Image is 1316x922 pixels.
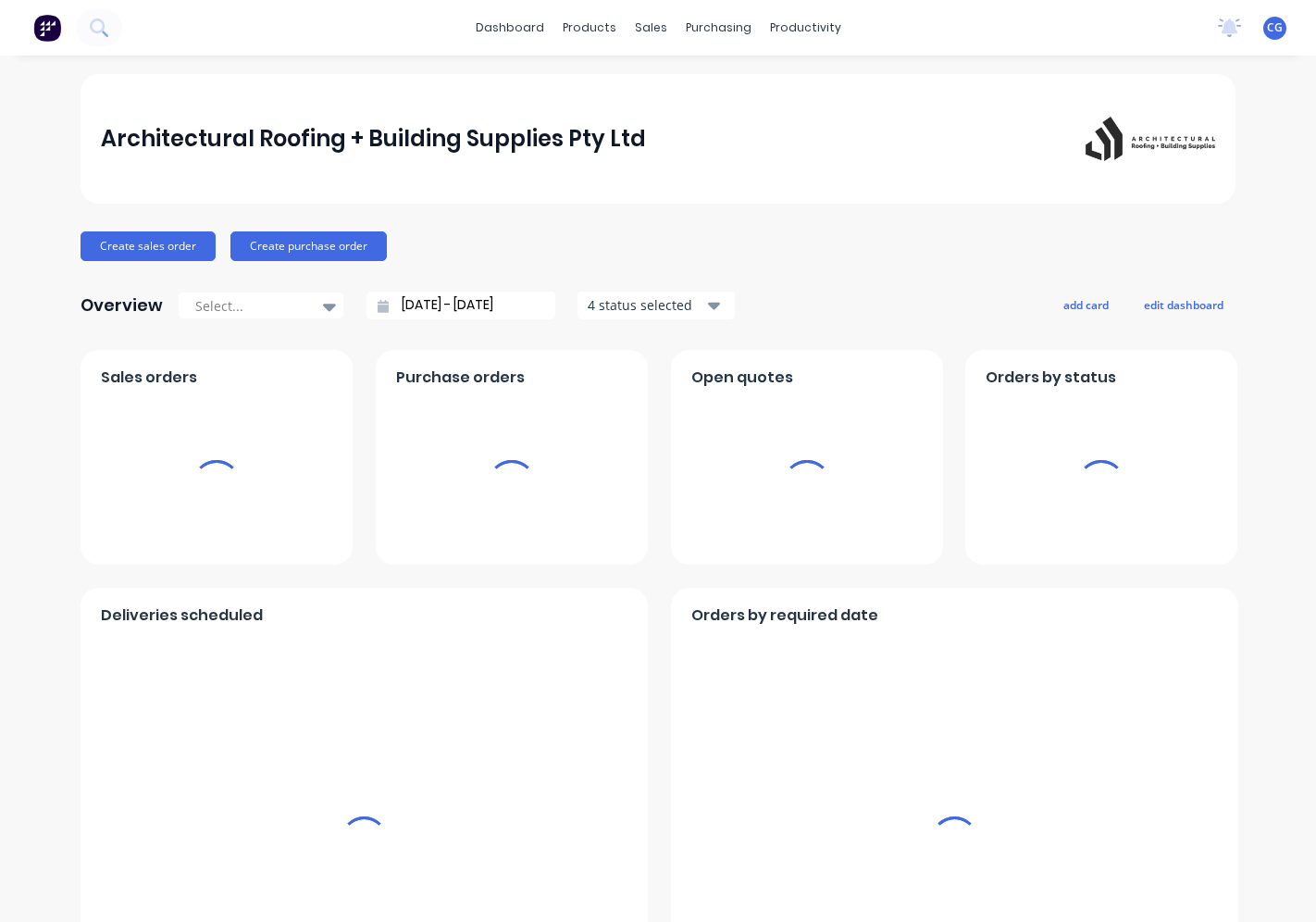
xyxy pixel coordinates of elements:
div: 4 status selected [588,295,704,315]
button: 4 status selected [577,292,735,319]
div: productivity [761,14,850,42]
img: Architectural Roofing + Building Supplies Pty Ltd [1086,117,1215,162]
button: Create purchase order [230,231,387,261]
div: sales [626,14,677,42]
div: products [553,14,626,42]
span: Sales orders [101,367,197,389]
span: Purchase orders [396,367,525,389]
img: Factory [33,14,61,42]
div: Overview [81,287,163,324]
span: Orders by required date [691,604,878,627]
button: add card [1051,293,1121,317]
a: dashboard [466,14,553,42]
span: CG [1267,19,1283,36]
div: purchasing [677,14,761,42]
button: Create sales order [81,231,216,261]
span: Open quotes [691,367,793,389]
span: Orders by status [986,367,1116,389]
div: Architectural Roofing + Building Supplies Pty Ltd [101,120,646,157]
button: edit dashboard [1132,293,1235,317]
span: Deliveries scheduled [101,604,263,627]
